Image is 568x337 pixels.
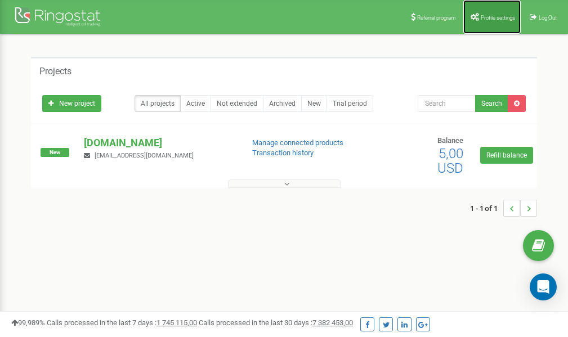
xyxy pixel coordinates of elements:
[42,95,101,112] a: New project
[156,318,197,327] u: 1 745 115,00
[47,318,197,327] span: Calls processed in the last 7 days :
[41,148,69,157] span: New
[539,15,557,21] span: Log Out
[95,152,194,159] span: [EMAIL_ADDRESS][DOMAIN_NAME]
[211,95,263,112] a: Not extended
[135,95,181,112] a: All projects
[417,15,456,21] span: Referral program
[327,95,373,112] a: Trial period
[481,15,515,21] span: Profile settings
[263,95,302,112] a: Archived
[530,273,557,300] div: Open Intercom Messenger
[475,95,508,112] button: Search
[418,95,476,112] input: Search
[470,188,537,228] nav: ...
[301,95,327,112] a: New
[470,200,503,217] span: 1 - 1 of 1
[180,95,211,112] a: Active
[437,136,463,145] span: Balance
[252,138,343,147] a: Manage connected products
[437,146,463,176] span: 5,00 USD
[39,66,71,77] h5: Projects
[11,318,45,327] span: 99,989%
[199,318,353,327] span: Calls processed in the last 30 days :
[84,136,234,150] p: [DOMAIN_NAME]
[252,149,314,157] a: Transaction history
[312,318,353,327] u: 7 382 453,00
[480,147,533,164] a: Refill balance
